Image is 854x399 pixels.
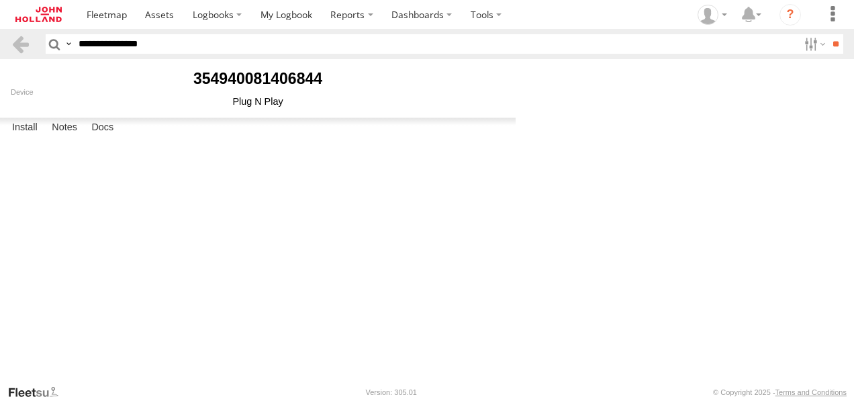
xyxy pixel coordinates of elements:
div: © Copyright 2025 - [713,388,847,396]
div: Device [11,88,505,96]
img: jhg-logo.svg [15,7,62,22]
a: Return to Dashboard [3,3,74,26]
label: Install [5,118,44,137]
div: Version: 305.01 [366,388,417,396]
a: Back to previous Page [11,34,30,54]
label: Search Filter Options [799,34,828,54]
a: Visit our Website [7,386,69,399]
label: Docs [85,118,120,137]
i: ? [779,4,801,26]
b: 354940081406844 [193,70,322,87]
div: Adam Dippie [693,5,732,25]
label: Notes [45,118,84,137]
div: Plug N Play [11,96,505,107]
a: Terms and Conditions [775,388,847,396]
label: Search Query [63,34,74,54]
